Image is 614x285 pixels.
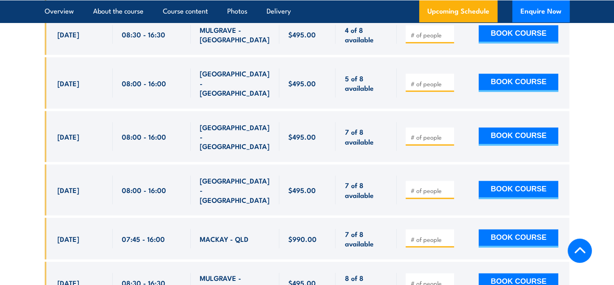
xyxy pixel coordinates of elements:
[200,176,270,205] span: [GEOGRAPHIC_DATA] - [GEOGRAPHIC_DATA]
[57,185,79,195] span: [DATE]
[479,128,558,146] button: BOOK COURSE
[410,80,451,88] input: # of people
[288,30,316,39] span: $495.00
[122,185,166,195] span: 08:00 - 16:00
[200,25,270,44] span: MULGRAVE - [GEOGRAPHIC_DATA]
[345,127,388,146] span: 7 of 8 available
[345,74,388,93] span: 5 of 8 available
[122,30,165,39] span: 08:30 - 16:30
[122,78,166,88] span: 08:00 - 16:00
[200,234,249,244] span: MACKAY - QLD
[479,74,558,92] button: BOOK COURSE
[57,132,79,141] span: [DATE]
[288,78,316,88] span: $495.00
[57,78,79,88] span: [DATE]
[57,30,79,39] span: [DATE]
[288,185,316,195] span: $495.00
[345,25,388,44] span: 4 of 8 available
[410,133,451,141] input: # of people
[200,69,270,97] span: [GEOGRAPHIC_DATA] - [GEOGRAPHIC_DATA]
[200,122,270,151] span: [GEOGRAPHIC_DATA] - [GEOGRAPHIC_DATA]
[479,181,558,199] button: BOOK COURSE
[122,234,165,244] span: 07:45 - 16:00
[479,230,558,248] button: BOOK COURSE
[288,132,316,141] span: $495.00
[410,186,451,195] input: # of people
[345,180,388,200] span: 7 of 8 available
[345,229,388,248] span: 7 of 8 available
[288,234,317,244] span: $990.00
[410,31,451,39] input: # of people
[479,25,558,44] button: BOOK COURSE
[57,234,79,244] span: [DATE]
[122,132,166,141] span: 08:00 - 16:00
[410,235,451,244] input: # of people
